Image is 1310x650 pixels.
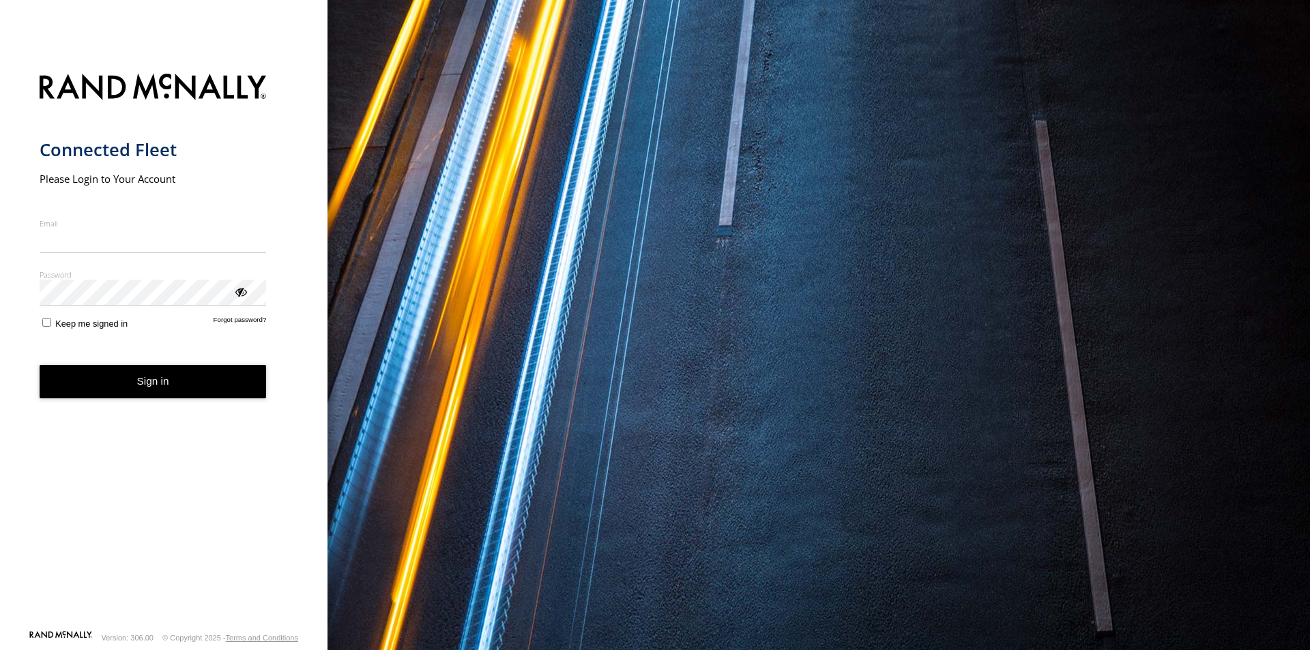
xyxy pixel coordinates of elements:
[40,218,267,228] label: Email
[29,631,92,645] a: Visit our Website
[40,71,267,106] img: Rand McNally
[233,284,247,298] div: ViewPassword
[214,316,267,329] a: Forgot password?
[40,172,267,186] h2: Please Login to Your Account
[40,365,267,398] button: Sign in
[162,634,298,642] div: © Copyright 2025 -
[102,634,154,642] div: Version: 306.00
[42,318,51,327] input: Keep me signed in
[40,65,289,630] form: main
[55,319,128,329] span: Keep me signed in
[226,634,298,642] a: Terms and Conditions
[40,269,267,280] label: Password
[40,138,267,161] h1: Connected Fleet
